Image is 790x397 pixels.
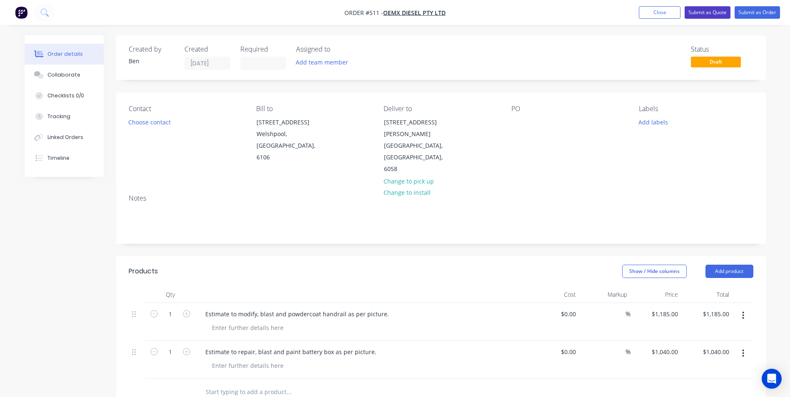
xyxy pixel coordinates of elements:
div: Open Intercom Messenger [762,369,782,389]
div: Created [184,45,230,53]
div: [STREET_ADDRESS]Welshpool, [GEOGRAPHIC_DATA], 6106 [249,116,333,164]
span: % [626,309,631,319]
div: Qty [145,286,195,303]
div: Ben [129,57,174,65]
div: Markup [579,286,631,303]
div: Tracking [47,113,70,120]
span: Draft [691,57,741,67]
a: OEMX Diesel Pty Ltd [383,9,446,17]
div: Contact [129,105,243,113]
div: Created by [129,45,174,53]
div: [STREET_ADDRESS][PERSON_NAME] [384,117,453,140]
button: Show / Hide columns [622,265,687,278]
span: Order #511 - [344,9,383,17]
button: Add labels [634,116,673,127]
button: Add product [705,265,753,278]
button: Tracking [25,106,104,127]
img: Factory [15,6,27,19]
div: Estimate to modify, blast and powdercoat handrail as per picture. [199,308,396,320]
div: Deliver to [384,105,498,113]
button: Linked Orders [25,127,104,148]
button: Submit as Order [735,6,780,19]
div: Timeline [47,154,70,162]
div: Linked Orders [47,134,83,141]
div: Required [240,45,286,53]
div: Cost [528,286,580,303]
div: Total [681,286,733,303]
div: [GEOGRAPHIC_DATA], [GEOGRAPHIC_DATA], 6058 [384,140,453,175]
button: Order details [25,44,104,65]
button: Timeline [25,148,104,169]
div: Notes [129,194,753,202]
div: Assigned to [296,45,379,53]
div: Estimate to repair, blast and paint battery box as per picture. [199,346,383,358]
span: % [626,347,631,357]
button: Close [639,6,680,19]
button: Add team member [296,57,353,68]
div: Labels [639,105,753,113]
button: Change to install [379,187,435,198]
button: Change to pick up [379,175,438,186]
button: Choose contact [124,116,175,127]
div: Checklists 0/0 [47,92,84,99]
div: Price [631,286,682,303]
div: [STREET_ADDRESS][PERSON_NAME][GEOGRAPHIC_DATA], [GEOGRAPHIC_DATA], 6058 [377,116,460,175]
button: Collaborate [25,65,104,85]
button: Submit as Quote [685,6,730,19]
div: Order details [47,50,83,58]
button: Add team member [291,57,352,68]
div: Collaborate [47,71,80,79]
div: PO [511,105,626,113]
button: Checklists 0/0 [25,85,104,106]
div: Products [129,266,158,276]
div: [STREET_ADDRESS] [257,117,326,128]
div: Welshpool, [GEOGRAPHIC_DATA], 6106 [257,128,326,163]
div: Status [691,45,753,53]
div: Bill to [256,105,370,113]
